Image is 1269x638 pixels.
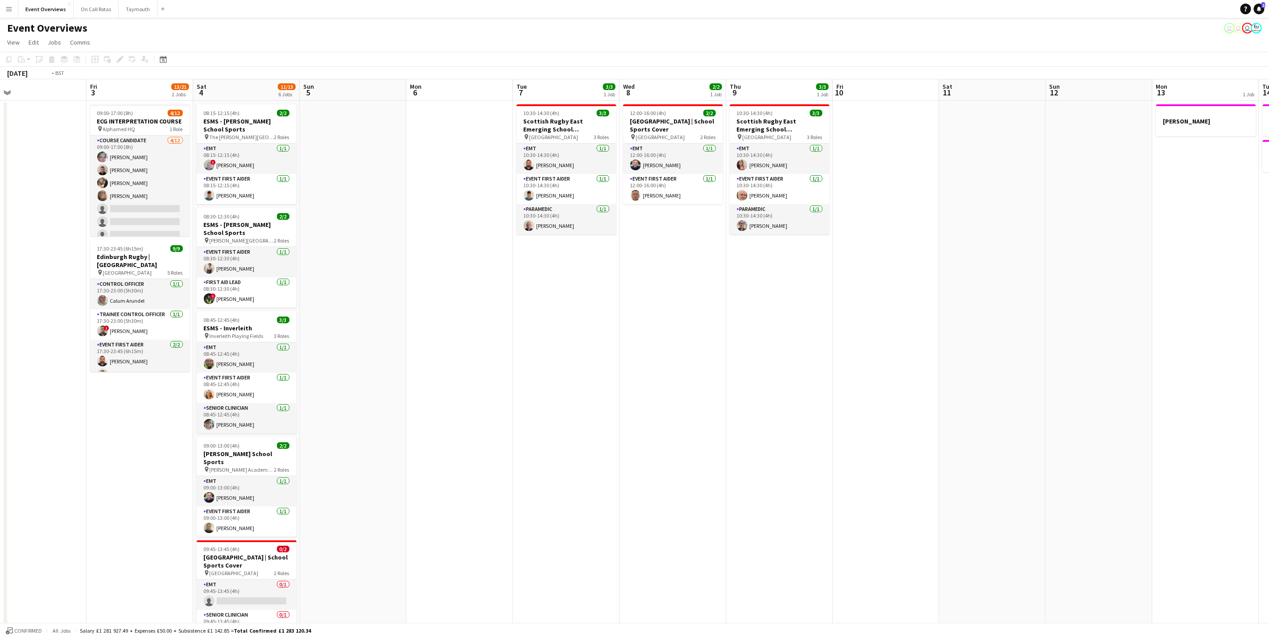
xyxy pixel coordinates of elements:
[55,70,64,76] div: BST
[4,37,23,48] a: View
[7,38,20,46] span: View
[25,37,42,48] a: Edit
[29,38,39,46] span: Edit
[51,627,72,634] span: All jobs
[14,628,42,634] span: Confirmed
[1224,23,1235,33] app-user-avatar: Operations Team
[1251,23,1262,33] app-user-avatar: Operations Manager
[44,37,65,48] a: Jobs
[48,38,61,46] span: Jobs
[234,627,311,634] span: Total Confirmed £1 283 120.34
[18,0,74,18] button: Event Overviews
[1254,4,1265,14] a: 1
[7,69,28,78] div: [DATE]
[1261,2,1265,8] span: 1
[66,37,94,48] a: Comms
[1233,23,1244,33] app-user-avatar: Operations Team
[7,21,87,35] h1: Event Overviews
[70,38,90,46] span: Comms
[1242,23,1253,33] app-user-avatar: Operations Team
[119,0,157,18] button: Taymouth
[4,626,43,636] button: Confirmed
[80,627,311,634] div: Salary £1 281 927.49 + Expenses £50.00 + Subsistence £1 142.85 =
[74,0,119,18] button: On Call Rotas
